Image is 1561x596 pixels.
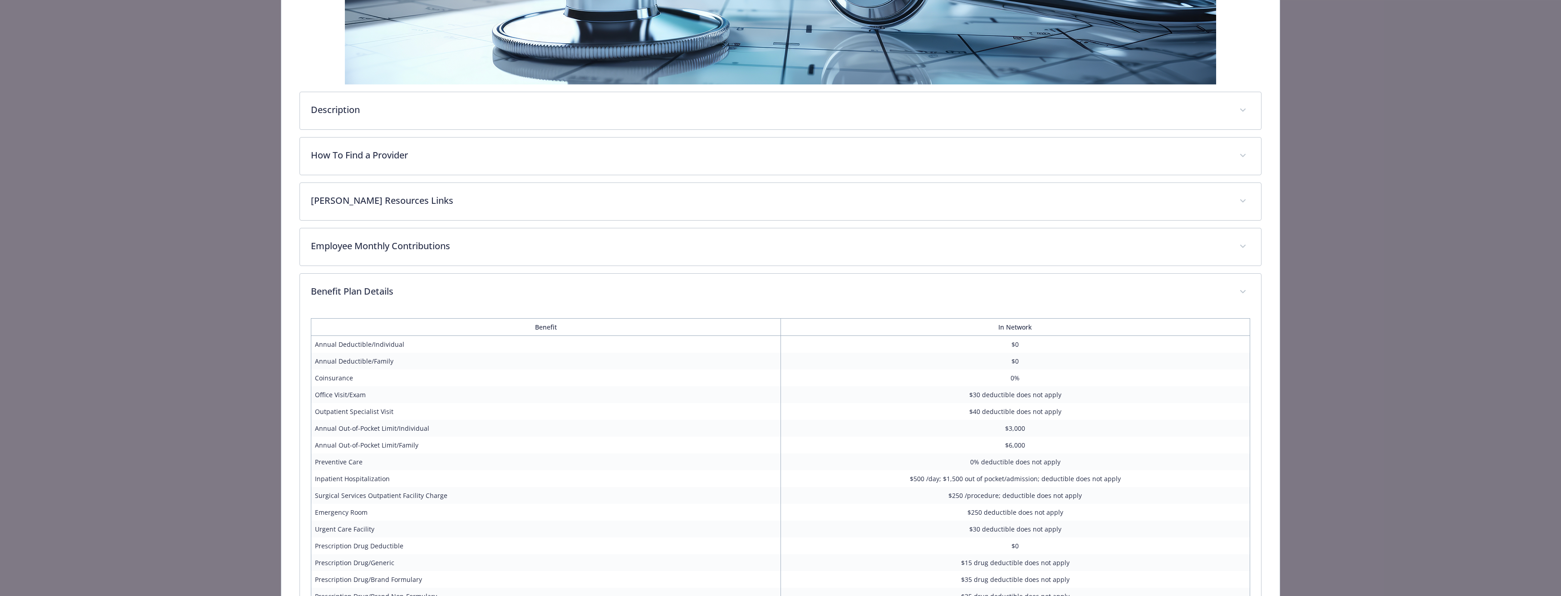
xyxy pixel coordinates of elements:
td: Outpatient Specialist Visit [311,403,780,420]
div: Employee Monthly Contributions [300,228,1261,266]
p: [PERSON_NAME] Resources Links [311,194,1228,207]
th: Benefit [311,319,780,336]
td: $0 [780,537,1250,554]
td: Annual Deductible/Family [311,353,780,369]
div: How To Find a Provider [300,138,1261,175]
td: $250 deductible does not apply [780,504,1250,521]
td: Annual Out-of-Pocket Limit/Family [311,437,780,453]
td: $30 deductible does not apply [780,386,1250,403]
td: 0% deductible does not apply [780,453,1250,470]
th: In Network [780,319,1250,336]
td: $500 /day; $1,500 out of pocket/admission; deductible does not apply [780,470,1250,487]
td: Prescription Drug Deductible [311,537,780,554]
div: Benefit Plan Details [300,274,1261,311]
td: Prescription Drug/Brand Formulary [311,571,780,588]
td: $30 deductible does not apply [780,521,1250,537]
td: Inpatient Hospitalization [311,470,780,487]
p: Employee Monthly Contributions [311,239,1228,253]
p: How To Find a Provider [311,148,1228,162]
td: Coinsurance [311,369,780,386]
td: $3,000 [780,420,1250,437]
td: Annual Deductible/Individual [311,336,780,353]
td: Office Visit/Exam [311,386,780,403]
div: [PERSON_NAME] Resources Links [300,183,1261,220]
td: Emergency Room [311,504,780,521]
td: Surgical Services Outpatient Facility Charge [311,487,780,504]
td: Prescription Drug/Generic [311,554,780,571]
td: $250 /procedure; deductible does not apply [780,487,1250,504]
td: Annual Out-of-Pocket Limit/Individual [311,420,780,437]
td: $35 drug deductible does not apply [780,571,1250,588]
p: Description [311,103,1228,117]
td: $0 [780,353,1250,369]
div: Description [300,92,1261,129]
td: $15 drug deductible does not apply [780,554,1250,571]
p: Benefit Plan Details [311,285,1228,298]
td: 0% [780,369,1250,386]
td: $0 [780,336,1250,353]
td: $6,000 [780,437,1250,453]
td: Preventive Care [311,453,780,470]
td: Urgent Care Facility [311,521,780,537]
td: $40 deductible does not apply [780,403,1250,420]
